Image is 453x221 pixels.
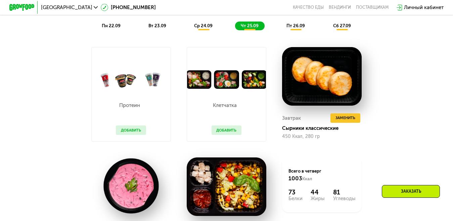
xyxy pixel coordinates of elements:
a: [PHONE_NUMBER] [101,4,156,11]
div: Сырники классические [282,125,367,132]
span: ср 24.09 [194,23,213,28]
button: Добавить [116,125,146,135]
button: Заменить [330,113,360,123]
span: [GEOGRAPHIC_DATA] [41,5,92,10]
span: 1003 [288,175,302,182]
span: Ккал [302,176,312,181]
span: вт 23.09 [148,23,166,28]
div: Всего в четверг [288,168,356,182]
span: пн 22.09 [102,23,121,28]
div: поставщикам [356,5,389,10]
a: Качество еды [293,5,324,10]
div: Заказать [382,185,440,198]
p: Протеин [116,103,143,108]
div: 44 [311,189,325,196]
div: 73 [288,189,303,196]
span: сб 27.09 [333,23,351,28]
div: Личный кабинет [404,4,444,11]
div: Белки [288,196,303,201]
span: пт 26.09 [286,23,305,28]
div: 450 Ккал, 280 гр [282,134,362,139]
span: чт 25.09 [241,23,259,28]
div: 81 [333,189,356,196]
button: Добавить [212,125,242,135]
p: Клетчатка [212,103,239,108]
div: Углеводы [333,196,356,201]
a: Вендинги [329,5,351,10]
div: Завтрак [282,113,301,123]
div: Жиры [311,196,325,201]
span: Заменить [335,115,355,121]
